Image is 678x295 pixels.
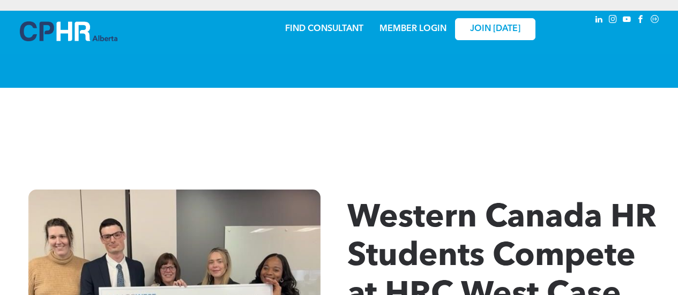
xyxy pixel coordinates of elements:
[649,13,661,28] a: Social network
[285,25,363,33] a: FIND CONSULTANT
[621,13,633,28] a: youtube
[635,13,647,28] a: facebook
[379,25,446,33] a: MEMBER LOGIN
[470,24,520,34] span: JOIN [DATE]
[20,21,117,41] img: A blue and white logo for cp alberta
[455,18,535,40] a: JOIN [DATE]
[607,13,619,28] a: instagram
[593,13,605,28] a: linkedin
